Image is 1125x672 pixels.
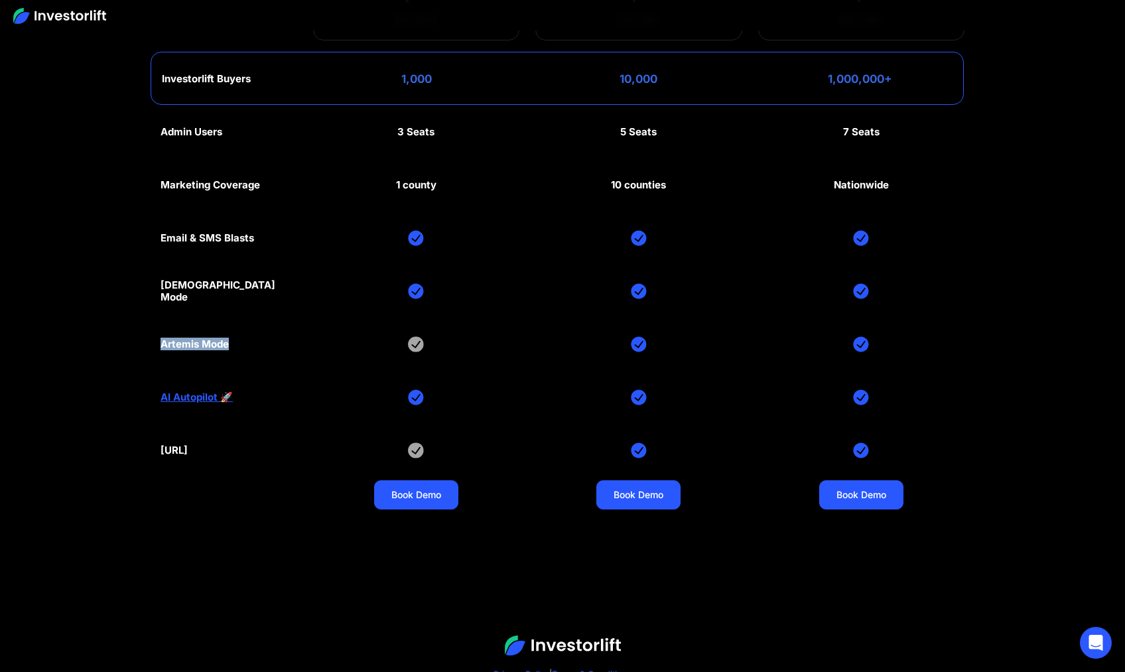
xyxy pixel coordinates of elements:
[397,126,434,138] div: 3 Seats
[620,126,657,138] div: 5 Seats
[834,179,889,191] div: Nationwide
[843,126,880,138] div: 7 Seats
[401,72,432,86] div: 1,000
[596,480,681,509] a: Book Demo
[162,73,251,85] div: Investorlift Buyers
[161,391,233,403] a: AI Autopilot 🚀
[620,72,657,86] div: 10,000
[819,480,903,509] a: Book Demo
[161,232,254,244] div: Email & SMS Blasts
[161,179,260,191] div: Marketing Coverage
[1080,627,1112,659] div: Open Intercom Messenger
[828,72,892,86] div: 1,000,000+
[161,444,188,456] div: [URL]
[611,179,666,191] div: 10 counties
[374,480,458,509] a: Book Demo
[161,279,297,303] div: [DEMOGRAPHIC_DATA] Mode
[161,126,222,138] div: Admin Users
[396,179,436,191] div: 1 county
[161,338,229,350] div: Artemis Mode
